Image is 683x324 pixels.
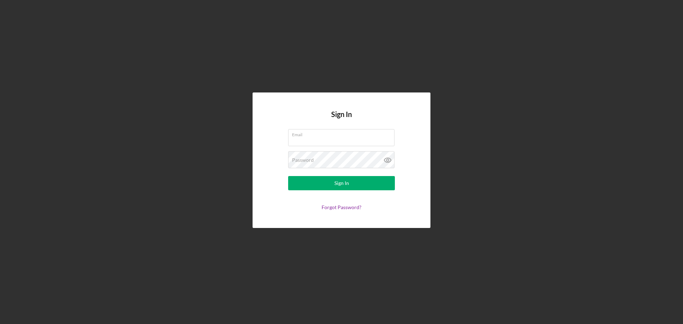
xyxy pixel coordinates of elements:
[322,204,361,210] a: Forgot Password?
[288,176,395,190] button: Sign In
[331,110,352,129] h4: Sign In
[334,176,349,190] div: Sign In
[292,129,395,137] label: Email
[292,157,314,163] label: Password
